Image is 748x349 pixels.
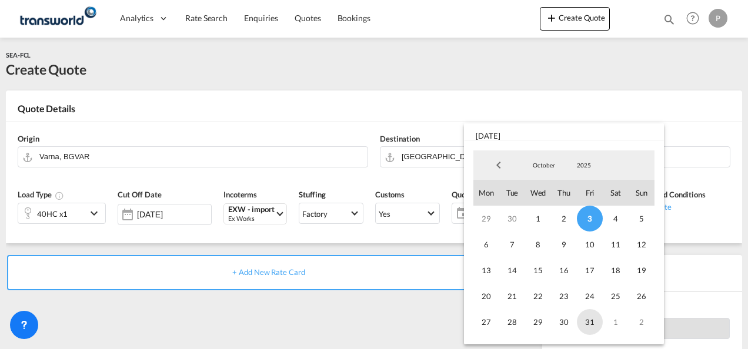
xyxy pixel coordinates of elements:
span: Fri [577,180,603,206]
span: October [525,161,563,169]
span: Sat [603,180,629,206]
md-select: Year: 2025 [564,156,604,174]
span: Mon [473,180,499,206]
span: Previous Month [487,153,510,177]
span: Sun [629,180,654,206]
span: 2025 [565,161,603,169]
span: Wed [525,180,551,206]
span: Tue [499,180,525,206]
span: [DATE] [464,123,664,141]
span: Thu [551,180,577,206]
md-select: Month: October [524,156,564,174]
